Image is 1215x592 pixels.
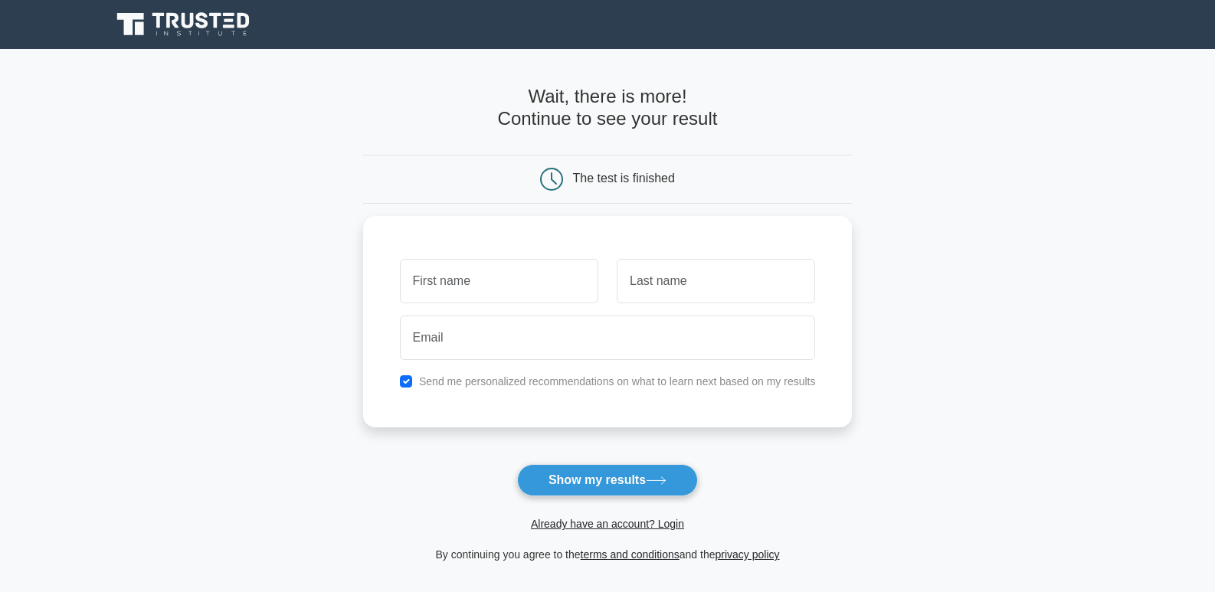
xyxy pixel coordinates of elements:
label: Send me personalized recommendations on what to learn next based on my results [419,375,816,388]
input: Email [400,316,816,360]
a: Already have an account? Login [531,518,684,530]
a: privacy policy [716,548,780,561]
input: First name [400,259,598,303]
a: terms and conditions [581,548,680,561]
input: Last name [617,259,815,303]
button: Show my results [517,464,698,496]
h4: Wait, there is more! Continue to see your result [363,86,853,130]
div: By continuing you agree to the and the [354,545,862,564]
div: The test is finished [573,172,675,185]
